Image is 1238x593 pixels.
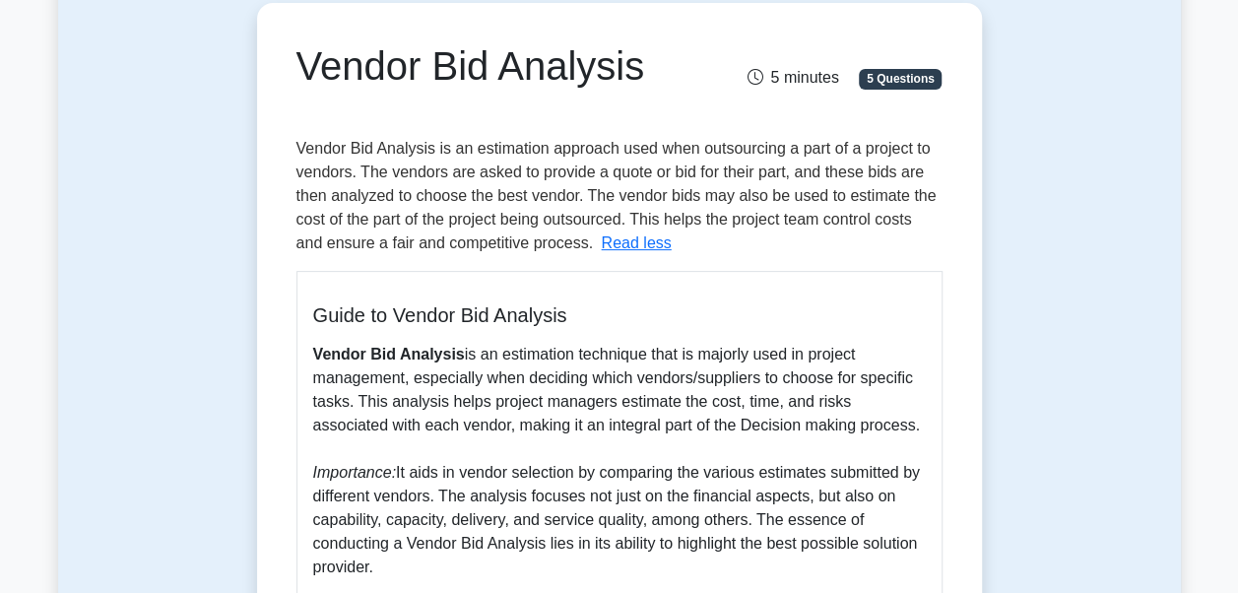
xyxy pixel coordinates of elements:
[313,346,465,362] b: Vendor Bid Analysis
[313,464,396,481] i: Importance:
[296,140,937,251] span: Vendor Bid Analysis is an estimation approach used when outsourcing a part of a project to vendor...
[859,69,942,89] span: 5 Questions
[313,303,926,327] h5: Guide to Vendor Bid Analysis
[747,69,838,86] span: 5 minutes
[601,231,671,255] button: Read less
[296,42,719,90] h1: Vendor Bid Analysis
